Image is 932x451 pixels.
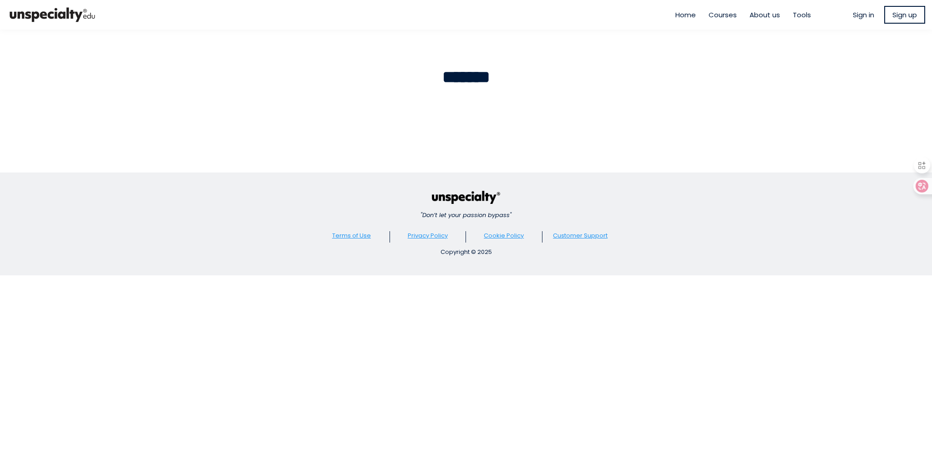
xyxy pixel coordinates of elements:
a: Terms of Use [332,231,371,240]
a: Cookie Policy [484,231,524,240]
em: "Don’t let your passion bypass" [420,211,512,219]
a: Sign up [884,6,925,24]
a: Sign in [853,10,874,20]
div: Copyright © 2025 [314,248,618,257]
span: Sign up [892,10,917,20]
a: Tools [793,10,811,20]
a: Home [675,10,696,20]
a: Privacy Policy [408,231,448,240]
img: bc390a18feecddb333977e298b3a00a1.png [7,4,98,26]
a: Customer Support [553,231,608,240]
a: About us [750,10,780,20]
a: Courses [709,10,737,20]
img: c440faa6a294d3144723c0771045cab8.png [432,191,500,204]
